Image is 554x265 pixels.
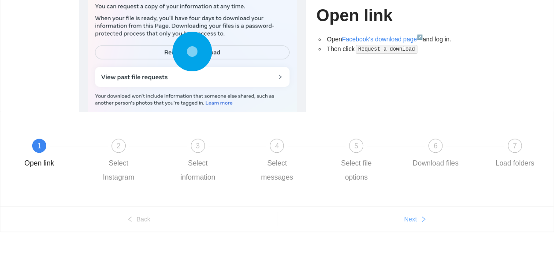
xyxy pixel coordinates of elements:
[93,156,144,184] div: Select Instagram
[331,139,410,184] div: 5Select file options
[331,156,382,184] div: Select file options
[172,156,223,184] div: Select information
[325,44,476,54] li: Then click
[354,142,358,150] span: 5
[277,212,554,226] button: Nextright
[275,142,279,150] span: 4
[356,45,417,54] code: Request a download
[0,212,277,226] button: leftBack
[417,34,423,40] sup: ↗
[316,5,476,26] h1: Open link
[37,142,41,150] span: 1
[495,156,534,170] div: Load folders
[24,156,54,170] div: Open link
[251,139,331,184] div: 4Select messages
[413,156,458,170] div: Download files
[434,142,438,150] span: 6
[489,139,540,170] div: 7Load folders
[196,142,200,150] span: 3
[513,142,517,150] span: 7
[410,139,489,170] div: 6Download files
[116,142,120,150] span: 2
[172,139,252,184] div: 3Select information
[420,216,427,223] span: right
[14,139,93,170] div: 1Open link
[404,214,417,224] span: Next
[251,156,302,184] div: Select messages
[342,36,423,43] a: Facebook's download page↗
[325,34,476,44] li: Open and log in.
[93,139,172,184] div: 2Select Instagram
